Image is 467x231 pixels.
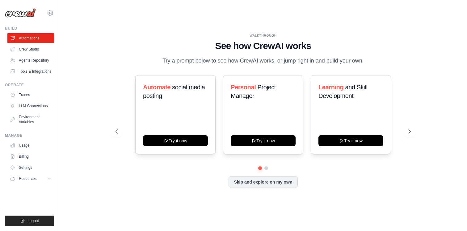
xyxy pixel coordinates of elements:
div: Build [5,26,54,31]
p: Try a prompt below to see how CrewAI works, or jump right in and build your own. [159,56,367,65]
a: Tools & Integrations [7,67,54,76]
h1: See how CrewAI works [116,40,411,51]
img: Logo [5,8,36,18]
button: Try it now [231,135,296,146]
span: Learning [318,84,343,91]
a: Automations [7,33,54,43]
div: WALKTHROUGH [116,33,411,38]
button: Skip and explore on my own [229,176,297,188]
button: Try it now [318,135,383,146]
button: Try it now [143,135,208,146]
a: Environment Variables [7,112,54,127]
a: LLM Connections [7,101,54,111]
span: Personal [231,84,256,91]
a: Billing [7,152,54,161]
a: Usage [7,140,54,150]
div: Manage [5,133,54,138]
div: Operate [5,83,54,87]
span: Logout [27,218,39,223]
a: Crew Studio [7,44,54,54]
a: Traces [7,90,54,100]
span: social media posting [143,84,205,99]
span: Resources [19,176,36,181]
a: Settings [7,163,54,172]
button: Logout [5,216,54,226]
button: Resources [7,174,54,184]
span: Project Manager [231,84,276,99]
a: Agents Repository [7,55,54,65]
span: Automate [143,84,170,91]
